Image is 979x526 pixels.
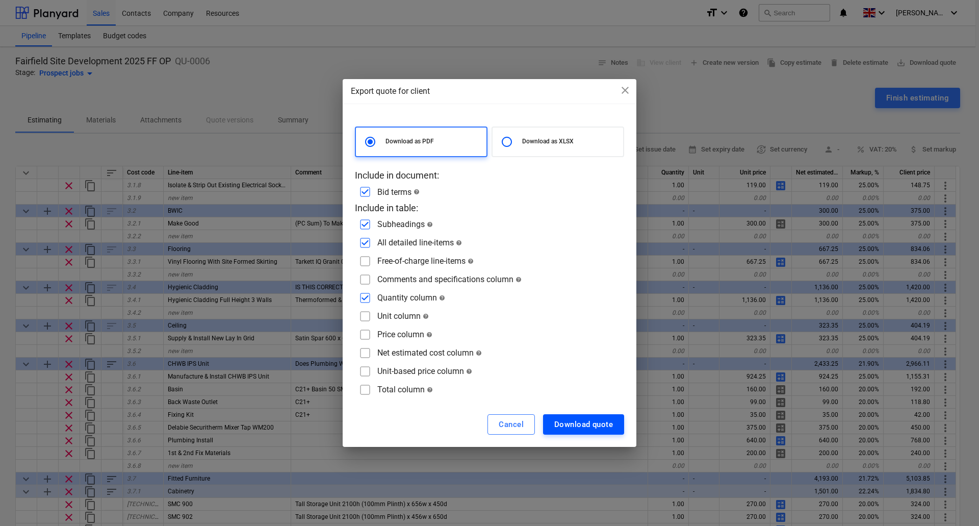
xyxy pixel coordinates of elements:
div: Free-of-charge line-items [377,256,474,266]
div: All detailed line-items [377,238,462,247]
div: Unit column [377,311,429,321]
p: Include in document: [355,169,624,182]
div: Download quote [554,418,613,431]
p: Include in table: [355,202,624,214]
span: help [425,221,433,228]
div: Total column [377,385,433,394]
div: close [619,84,631,100]
span: help [411,189,420,195]
span: help [454,240,462,246]
span: help [421,313,429,319]
span: help [464,368,472,374]
div: Download as PDF [355,127,487,157]
div: Subheadings [377,219,433,229]
div: Unit-based price column [377,366,472,376]
span: help [474,350,482,356]
span: help [437,295,445,301]
button: Cancel [487,414,535,435]
span: help [513,277,522,283]
div: Price column [377,330,432,339]
div: Comments and specifications column [377,274,522,284]
div: Bid terms [377,187,420,197]
div: Export quote for client [351,85,628,97]
p: Download as PDF [385,137,482,146]
div: Download as XLSX [492,127,624,157]
div: Net estimated cost column [377,348,482,358]
span: help [466,258,474,264]
div: Quantity column [377,293,445,303]
div: Cancel [499,418,524,431]
span: close [619,84,631,96]
span: help [424,332,432,338]
p: Download as XLSX [522,137,619,146]
span: help [425,387,433,393]
button: Download quote [543,414,624,435]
